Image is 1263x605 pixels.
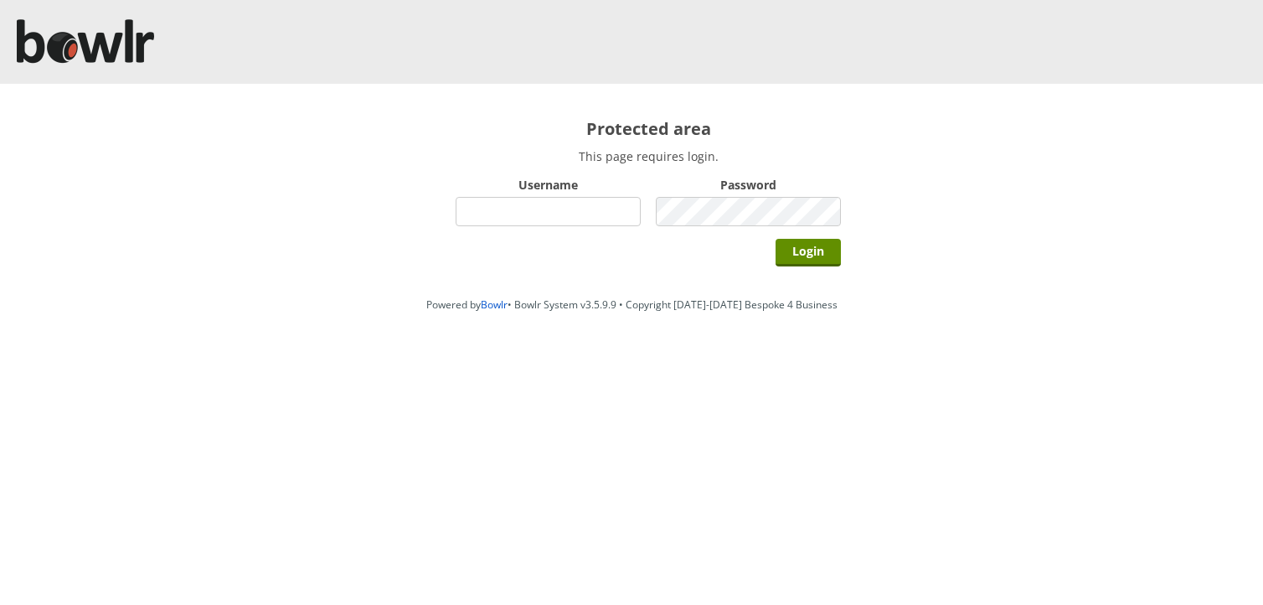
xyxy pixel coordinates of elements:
[481,297,508,312] a: Bowlr
[456,148,841,164] p: This page requires login.
[456,117,841,140] h2: Protected area
[656,177,841,193] label: Password
[776,239,841,266] input: Login
[426,297,838,312] span: Powered by • Bowlr System v3.5.9.9 • Copyright [DATE]-[DATE] Bespoke 4 Business
[456,177,641,193] label: Username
